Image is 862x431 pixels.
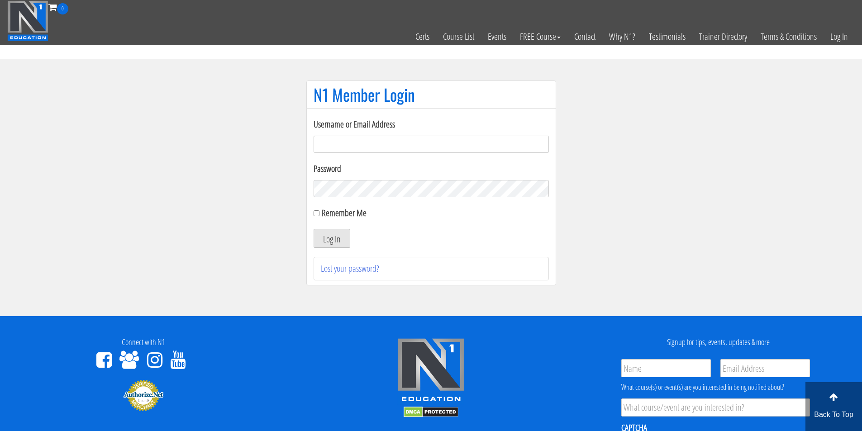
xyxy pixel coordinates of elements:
span: 0 [57,3,68,14]
img: n1-edu-logo [397,338,465,405]
a: Certs [409,14,436,59]
label: Remember Me [322,207,367,219]
a: Trainer Directory [692,14,754,59]
img: DMCA.com Protection Status [404,407,458,417]
input: Name [621,359,711,377]
h4: Signup for tips, events, updates & more [581,338,855,347]
label: Username or Email Address [314,118,549,131]
input: What course/event are you interested in? [621,398,810,417]
a: Events [481,14,513,59]
button: Log In [314,229,350,248]
a: Why N1? [602,14,642,59]
h4: Connect with N1 [7,338,281,347]
h1: N1 Member Login [314,85,549,104]
img: n1-education [7,0,48,41]
a: FREE Course [513,14,567,59]
a: Lost your password? [321,262,379,275]
div: What course(s) or event(s) are you interested in being notified about? [621,382,810,393]
a: Terms & Conditions [754,14,824,59]
a: Testimonials [642,14,692,59]
a: Contact [567,14,602,59]
a: Log In [824,14,855,59]
a: 0 [48,1,68,13]
a: Course List [436,14,481,59]
img: Authorize.Net Merchant - Click to Verify [123,379,164,412]
label: Password [314,162,549,175]
input: Email Address [720,359,810,377]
